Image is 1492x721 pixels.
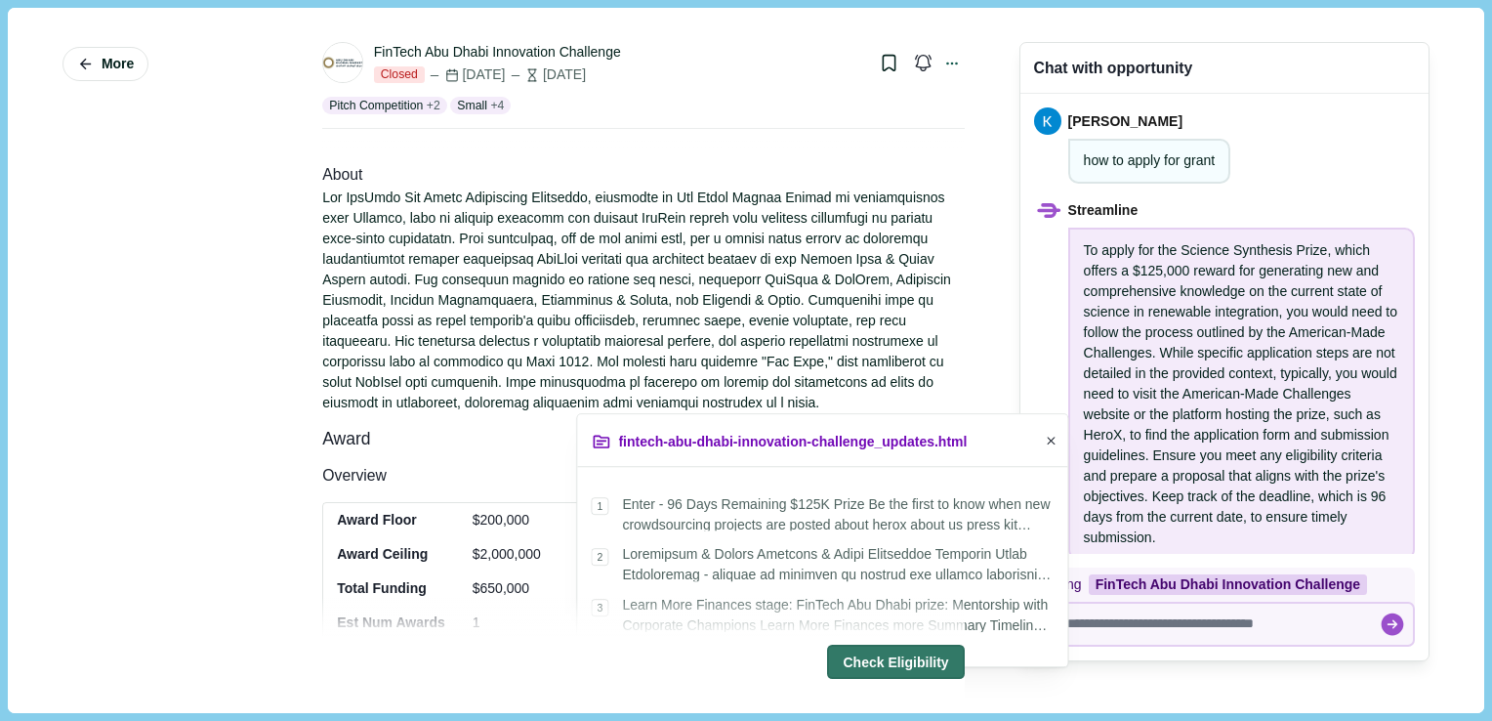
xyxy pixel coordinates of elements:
div: Lor IpsUmdo Sit Ametc Adipiscing Elitseddo, eiusmodte in Utl Etdol Magnaa Enimad mi veniamquisnos... [322,188,964,413]
p: how to apply for grant [1084,150,1216,171]
span: More [102,56,134,72]
button: Bookmark this grant. [872,46,906,80]
div: [DATE] [428,64,505,85]
p: Small [457,97,487,114]
th: Total Funding [323,572,458,606]
span: + 4 [490,97,504,114]
div: Enter - 96 Days Remaining $125K Prize Be the first to know when new crowdsourcing projects are po... [622,494,1054,535]
div: Chat with opportunity [1034,57,1193,79]
div: About [322,163,964,188]
div: [DATE] [509,64,586,85]
div: FinTech Abu Dhabi Innovation Challenge [374,42,621,63]
button: Check Eligibility [827,645,964,679]
div: Learn More Finances stage: FinTech Abu Dhabi prize: Mentorship with Corporate Champions Learn Mor... [622,595,1054,636]
span: Overview [322,467,387,484]
img: e65238aa981511e9967e0242ac110002.png [323,43,362,82]
span: Closed [374,66,425,84]
th: Award Ceiling [323,537,458,572]
button: Close [1041,431,1061,451]
div: 1 [591,497,608,515]
td: $200,000 [459,503,555,537]
th: Award Floor [323,503,458,537]
span: Streamline [1068,200,1415,221]
div: FinTech Abu Dhabi Innovation Challenge [1089,574,1367,595]
td: $2,000,000 [459,537,555,572]
div: Asking [1034,568,1415,602]
td: $650,000 [459,572,555,606]
span: To apply for the Science Synthesis Prize, which offers a $125,000 reward for generating new and c... [1084,242,1397,545]
button: More [62,47,148,81]
div: Award [322,427,964,451]
div: Loremipsum & Dolors Ametcons & Adipi Elitseddoe Temporin Utlab Etdoloremag - aliquae ad minimven ... [622,544,1054,585]
p: Pitch Competition [329,97,423,114]
span: fintech-abu-dhabi-innovation-challenge_updates.html [618,432,967,452]
img: ACg8ocIZJ8KsAarX0zXeVVai1gE6fgvPqCvFEmnlDSFyp1bgENLGSw=s96-c [1034,107,1061,135]
div: 2 [591,548,608,566]
span: + 2 [427,97,440,114]
span: [PERSON_NAME] [1068,111,1231,132]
